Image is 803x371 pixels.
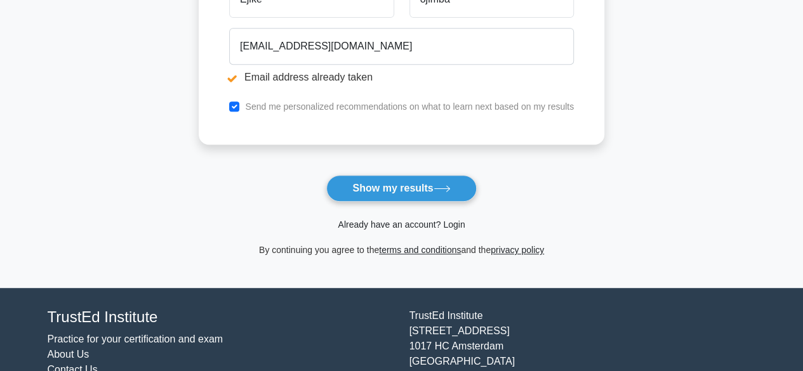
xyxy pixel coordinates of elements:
[48,349,90,360] a: About Us
[491,245,544,255] a: privacy policy
[48,308,394,327] h4: TrustEd Institute
[191,242,612,257] div: By continuing you agree to the and the
[326,175,476,202] button: Show my results
[379,245,461,255] a: terms and conditions
[48,334,223,344] a: Practice for your certification and exam
[338,219,465,230] a: Already have an account? Login
[245,101,574,112] label: Send me personalized recommendations on what to learn next based on my results
[229,28,574,65] input: Email
[229,70,574,85] li: Email address already taken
